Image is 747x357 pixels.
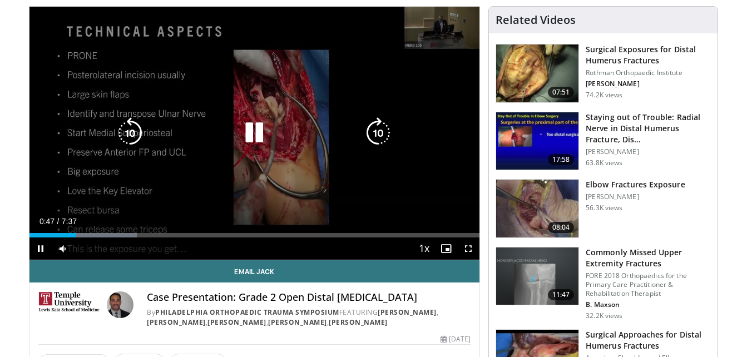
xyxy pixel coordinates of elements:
a: [PERSON_NAME] [147,318,206,327]
div: [DATE] [441,334,471,344]
span: / [57,217,60,226]
p: B. Maxson [586,300,711,309]
a: 08:04 Elbow Fractures Exposure [PERSON_NAME] 56.3K views [496,179,711,238]
span: 17:58 [548,154,575,165]
div: By FEATURING , , , , [147,308,471,328]
span: 07:51 [548,87,575,98]
p: 63.8K views [586,158,622,167]
a: Philadelphia Orthopaedic Trauma Symposium [155,308,339,317]
a: [PERSON_NAME] [268,318,327,327]
button: Fullscreen [457,237,479,260]
span: 11:47 [548,289,575,300]
div: Progress Bar [29,233,480,237]
button: Playback Rate [413,237,435,260]
a: 07:51 Surgical Exposures for Distal Humerus Fractures Rothman Orthopaedic Institute [PERSON_NAME]... [496,44,711,103]
p: 32.2K views [586,311,622,320]
p: FORE 2018 Orthopaedics for the Primary Care Practitioner & Rehabilitation Therapist [586,271,711,298]
button: Pause [29,237,52,260]
img: 70322_0000_3.png.150x105_q85_crop-smart_upscale.jpg [496,44,578,102]
h3: Commonly Missed Upper Extremity Fractures [586,247,711,269]
h3: Surgical Exposures for Distal Humerus Fractures [586,44,711,66]
video-js: Video Player [29,7,480,260]
h3: Surgical Approaches for Distal Humerus Fractures [586,329,711,351]
button: Enable picture-in-picture mode [435,237,457,260]
p: Rothman Orthopaedic Institute [586,68,711,77]
h4: Related Videos [496,13,576,27]
a: 11:47 Commonly Missed Upper Extremity Fractures FORE 2018 Orthopaedics for the Primary Care Pract... [496,247,711,320]
a: [PERSON_NAME] [378,308,437,317]
h4: Case Presentation: Grade 2 Open Distal [MEDICAL_DATA] [147,291,471,304]
a: Email Jack [29,260,480,282]
button: Mute [52,237,74,260]
p: [PERSON_NAME] [586,147,711,156]
img: heCDP4pTuni5z6vX4xMDoxOjBrO-I4W8_11.150x105_q85_crop-smart_upscale.jpg [496,180,578,237]
p: 56.3K views [586,204,622,212]
p: [PERSON_NAME] [586,192,685,201]
span: 0:47 [39,217,55,226]
h3: Staying out of Trouble: Radial Nerve in Distal Humerus Fracture, Dis… [586,112,711,145]
a: [PERSON_NAME] [329,318,388,327]
span: 7:37 [62,217,77,226]
img: b2c65235-e098-4cd2-ab0f-914df5e3e270.150x105_q85_crop-smart_upscale.jpg [496,247,578,305]
a: [PERSON_NAME] [207,318,266,327]
p: 74.2K views [586,91,622,100]
img: Philadelphia Orthopaedic Trauma Symposium [38,291,103,318]
h3: Elbow Fractures Exposure [586,179,685,190]
a: 17:58 Staying out of Trouble: Radial Nerve in Distal Humerus Fracture, Dis… [PERSON_NAME] 63.8K v... [496,112,711,171]
p: [PERSON_NAME] [586,80,711,88]
img: Q2xRg7exoPLTwO8X4xMDoxOjB1O8AjAz_1.150x105_q85_crop-smart_upscale.jpg [496,112,578,170]
span: 08:04 [548,222,575,233]
img: Avatar [107,291,133,318]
